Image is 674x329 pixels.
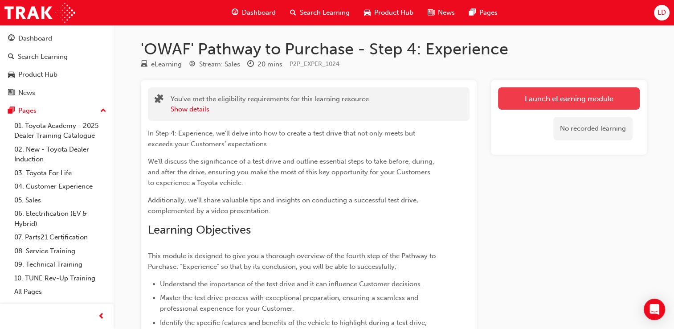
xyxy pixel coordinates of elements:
span: clock-icon [247,61,254,69]
a: guage-iconDashboard [225,4,283,22]
span: Understand the importance of the test drive and it can influence Customer decisions. [160,280,422,288]
span: search-icon [290,7,296,18]
div: Stream: Sales [199,59,240,70]
span: target-icon [189,61,196,69]
button: DashboardSearch LearningProduct HubNews [4,29,110,103]
span: News [438,8,455,18]
a: Dashboard [4,30,110,47]
span: prev-icon [98,311,105,322]
a: search-iconSearch Learning [283,4,357,22]
div: Pages [18,106,37,116]
div: Dashboard [18,33,52,44]
span: Pages [479,8,498,18]
a: 02. New - Toyota Dealer Induction [11,143,110,166]
span: guage-icon [232,7,238,18]
div: 20 mins [257,59,282,70]
span: learningResourceType_ELEARNING-icon [141,61,147,69]
div: Stream [189,59,240,70]
a: 05. Sales [11,193,110,207]
a: 04. Customer Experience [11,180,110,193]
a: News [4,85,110,101]
a: Launch eLearning module [498,87,640,110]
a: 03. Toyota For Life [11,166,110,180]
span: puzzle-icon [155,95,163,105]
button: Show details [171,104,209,115]
div: Duration [247,59,282,70]
span: car-icon [8,71,15,79]
span: We’ll discuss the significance of a test drive and outline essential steps to take before, during... [148,157,436,187]
a: 01. Toyota Academy - 2025 Dealer Training Catalogue [11,119,110,143]
span: pages-icon [8,107,15,115]
span: news-icon [8,89,15,97]
button: Pages [4,103,110,119]
img: Trak [4,3,75,23]
a: car-iconProduct Hub [357,4,421,22]
div: Search Learning [18,52,68,62]
a: pages-iconPages [462,4,505,22]
span: LD [658,8,666,18]
a: news-iconNews [421,4,462,22]
span: Learning Objectives [148,223,251,237]
h1: 'OWAF' Pathway to Purchase - Step 4: Experience [141,39,647,59]
span: pages-icon [469,7,476,18]
div: Open Intercom Messenger [644,299,665,320]
span: up-icon [100,105,106,117]
span: news-icon [428,7,434,18]
a: 10. TUNE Rev-Up Training [11,271,110,285]
a: 09. Technical Training [11,258,110,271]
span: search-icon [8,53,14,61]
div: Product Hub [18,70,57,80]
span: car-icon [364,7,371,18]
a: 06. Electrification (EV & Hybrid) [11,207,110,230]
div: Type [141,59,182,70]
span: This module is designed to give you a thorough overview of the fourth step of the Pathway to Purc... [148,252,437,271]
a: Product Hub [4,66,110,83]
span: guage-icon [8,35,15,43]
div: You've met the eligibility requirements for this learning resource. [171,94,371,114]
span: Master the test drive process with exceptional preparation, ensuring a seamless and professional ... [160,294,420,313]
a: All Pages [11,285,110,299]
a: Search Learning [4,49,110,65]
a: 07. Parts21 Certification [11,230,110,244]
button: LD [654,5,670,21]
span: Additionally, we’ll share valuable tips and insights on conducting a successful test drive, compl... [148,196,420,215]
div: eLearning [151,59,182,70]
span: Product Hub [374,8,413,18]
div: News [18,88,35,98]
div: No recorded learning [553,117,633,140]
span: Dashboard [242,8,276,18]
span: In Step 4: Experience, we’ll delve into how to create a test drive that not only meets but exceed... [148,129,417,148]
span: Learning resource code [290,60,339,68]
span: Search Learning [300,8,350,18]
a: 08. Service Training [11,244,110,258]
